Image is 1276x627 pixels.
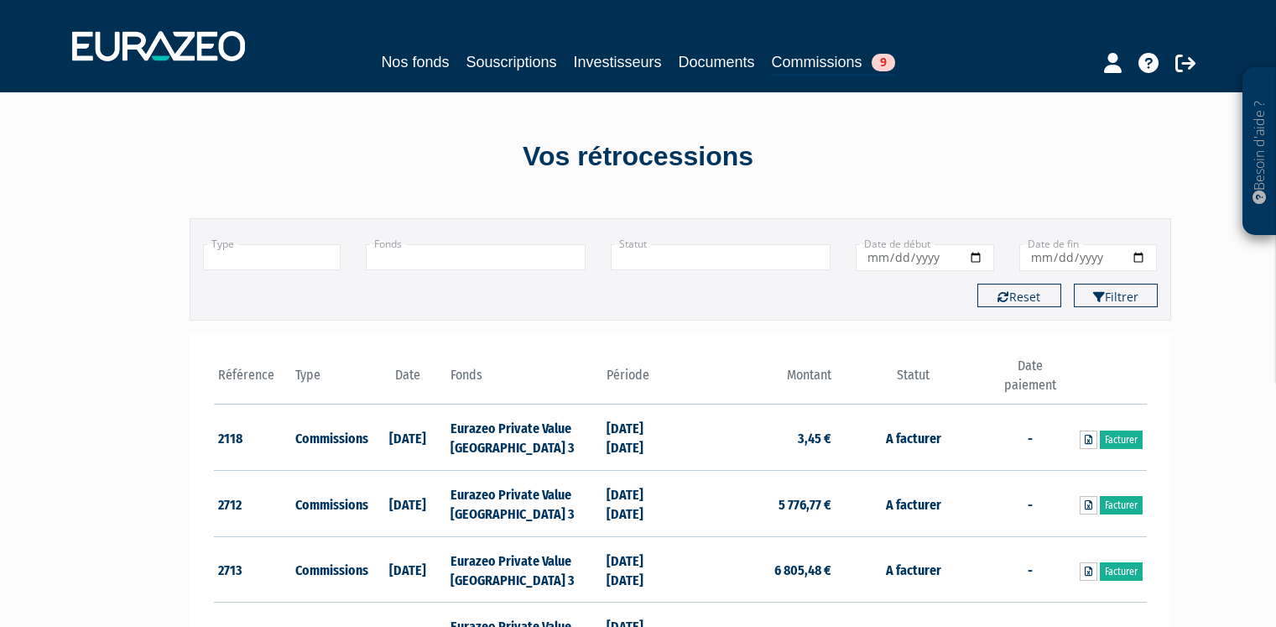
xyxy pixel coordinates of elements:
td: [DATE] [369,471,447,537]
td: A facturer [836,471,991,537]
th: Date [369,357,447,405]
td: Commissions [291,536,369,603]
a: Souscriptions [466,50,556,74]
td: [DATE] [DATE] [602,405,680,471]
a: Investisseurs [573,50,661,74]
button: Filtrer [1074,284,1158,307]
td: [DATE] [369,536,447,603]
td: [DATE] [DATE] [602,536,680,603]
td: - [991,405,1069,471]
div: Vos rétrocessions [160,138,1117,176]
th: Date paiement [991,357,1069,405]
p: Besoin d'aide ? [1250,76,1269,227]
td: 2712 [214,471,292,537]
td: - [991,536,1069,603]
td: 6 805,48 € [680,536,836,603]
td: 3,45 € [680,405,836,471]
td: Eurazeo Private Value [GEOGRAPHIC_DATA] 3 [446,471,602,537]
th: Statut [836,357,991,405]
td: Eurazeo Private Value [GEOGRAPHIC_DATA] 3 [446,405,602,471]
th: Fonds [446,357,602,405]
th: Type [291,357,369,405]
th: Référence [214,357,292,405]
button: Reset [977,284,1061,307]
td: A facturer [836,536,991,603]
td: Commissions [291,471,369,537]
a: Facturer [1100,431,1143,449]
th: Montant [680,357,836,405]
td: [DATE] [DATE] [602,471,680,537]
a: Facturer [1100,496,1143,515]
td: [DATE] [369,405,447,471]
td: 2118 [214,405,292,471]
a: Commissions9 [772,50,895,76]
th: Période [602,357,680,405]
a: Documents [679,50,755,74]
td: Eurazeo Private Value [GEOGRAPHIC_DATA] 3 [446,536,602,603]
td: - [991,471,1069,537]
a: Nos fonds [381,50,449,74]
td: Commissions [291,405,369,471]
a: Facturer [1100,562,1143,581]
span: 9 [872,54,895,71]
img: 1732889491-logotype_eurazeo_blanc_rvb.png [72,31,245,61]
td: A facturer [836,405,991,471]
td: 2713 [214,536,292,603]
td: 5 776,77 € [680,471,836,537]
